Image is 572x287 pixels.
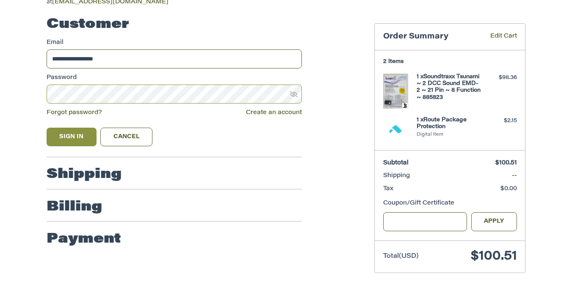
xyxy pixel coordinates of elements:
span: -- [512,173,517,179]
span: $100.51 [495,160,517,166]
a: Edit Cart [478,32,517,42]
h2: Billing [47,199,102,216]
span: Shipping [383,173,410,179]
li: Digital Item [417,131,481,139]
div: Coupon/Gift Certificate [383,199,517,208]
h2: Shipping [47,166,122,183]
h4: 1 x Route Package Protection [417,117,481,131]
span: $100.51 [471,250,517,263]
button: Apply [471,212,517,231]
h4: 1 x Soundtraxx Tsunami ~ 2 DCC Sound EMD-2 ~ 21 Pin ~ 8 Function ~ 885823 [417,74,481,101]
span: Subtotal [383,160,409,166]
div: $98.36 [484,74,517,82]
h3: 2 Items [383,58,517,65]
a: Forgot password? [47,110,102,116]
label: Password [47,74,302,82]
a: Cancel [100,128,152,146]
input: Gift Certificate or Coupon Code [383,212,467,231]
h2: Customer [47,16,129,33]
label: Email [47,38,302,47]
h3: Order Summary [383,32,478,42]
span: $0.00 [500,186,517,192]
button: Sign In [47,128,97,146]
div: $2.15 [484,117,517,125]
a: Create an account [246,110,302,116]
span: Tax [383,186,393,192]
h2: Payment [47,231,121,248]
span: Total (USD) [383,253,419,260]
